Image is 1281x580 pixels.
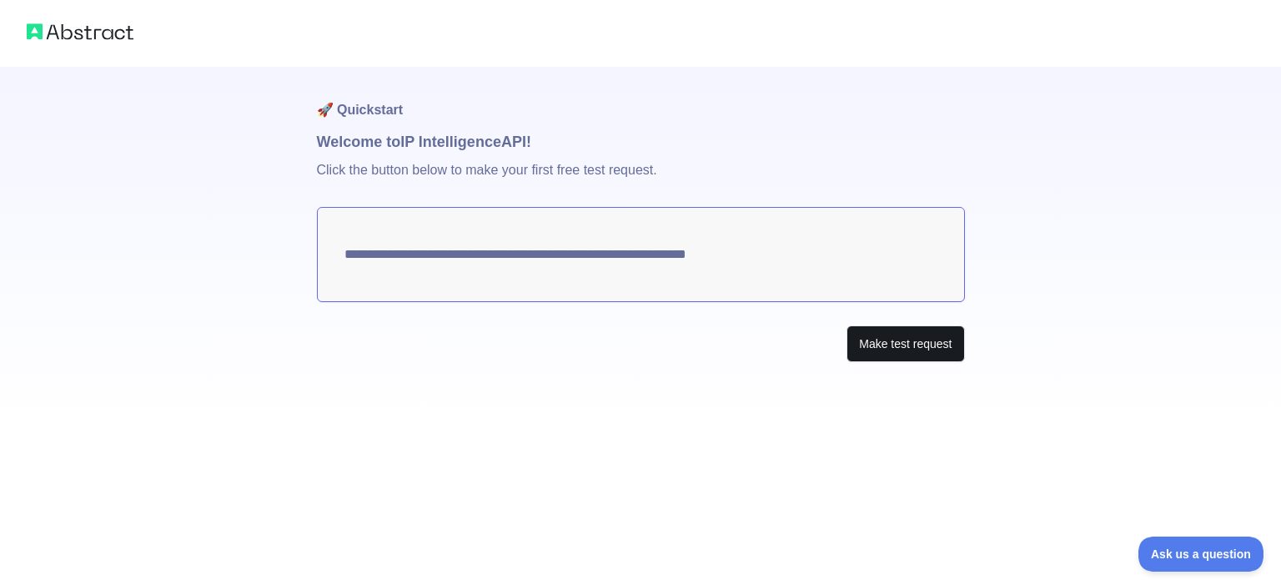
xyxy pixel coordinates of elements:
h1: Welcome to IP Intelligence API! [317,130,965,154]
h1: 🚀 Quickstart [317,67,965,130]
iframe: Toggle Customer Support [1138,537,1264,572]
button: Make test request [846,325,964,363]
p: Click the button below to make your first free test request. [317,154,965,207]
img: Abstract logo [27,20,133,43]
